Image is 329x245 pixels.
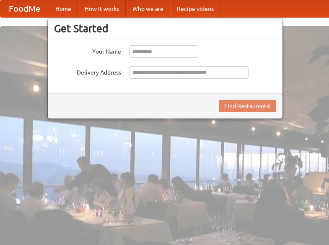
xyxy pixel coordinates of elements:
[126,0,170,17] a: Who we are
[0,0,49,17] a: FoodMe
[54,66,121,77] label: Delivery Address
[78,0,126,17] a: How it works
[54,22,276,35] h3: Get Started
[54,45,121,56] label: Your Name
[219,100,276,112] button: Find Restaurants!
[49,0,78,17] a: Home
[170,0,220,17] a: Recipe videos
